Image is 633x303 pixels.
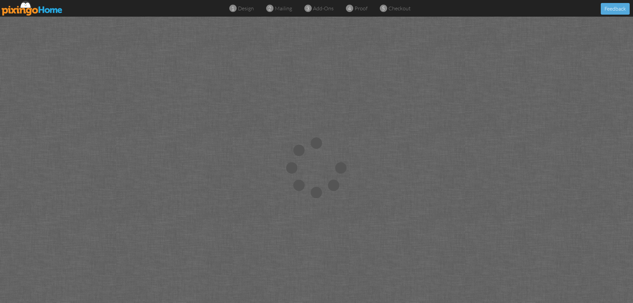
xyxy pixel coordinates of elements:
span: 3 [306,5,309,12]
img: pixingo logo [2,1,63,16]
span: design [238,5,254,12]
span: 4 [348,5,351,12]
span: add-ons [313,5,334,12]
span: 2 [268,5,271,12]
span: checkout [388,5,411,12]
span: proof [355,5,368,12]
span: 5 [382,5,385,12]
button: Feedback [601,3,630,15]
span: 1 [231,5,234,12]
span: mailing [275,5,292,12]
